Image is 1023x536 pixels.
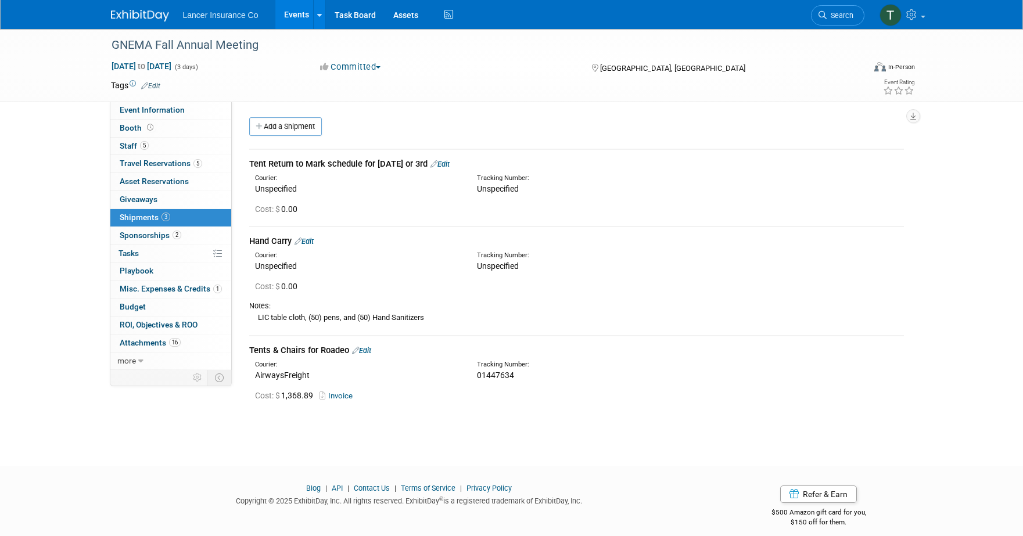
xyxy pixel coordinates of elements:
div: Unspecified [255,260,460,272]
a: Staff5 [110,138,231,155]
a: Invoice [320,391,357,400]
div: Unspecified [255,183,460,195]
img: ExhibitDay [111,10,169,21]
span: Misc. Expenses & Credits [120,284,222,293]
span: [DATE] [DATE] [111,61,172,71]
span: 01447634 [477,370,514,380]
a: Edit [295,237,314,246]
a: ROI, Objectives & ROO [110,316,231,334]
div: Hand Carry [249,235,904,247]
div: Courier: [255,174,460,183]
a: Sponsorships2 [110,227,231,244]
div: $150 off for them. [725,517,913,527]
button: Committed [316,61,385,73]
span: 2 [173,231,181,239]
a: Attachments16 [110,334,231,352]
div: LIC table cloth, (50) pens, and (50) Hand Sanitizers [249,311,904,323]
span: | [344,484,352,492]
span: Unspecified [477,184,519,193]
a: Playbook [110,262,231,280]
div: GNEMA Fall Annual Meeting [107,35,847,56]
span: 0.00 [255,282,302,291]
span: Unspecified [477,261,519,271]
a: Refer & Earn [780,485,857,503]
span: 5 [140,141,149,150]
div: Courier: [255,360,460,369]
a: Terms of Service [401,484,455,492]
a: Shipments3 [110,209,231,226]
td: Tags [111,80,160,91]
a: Edit [430,160,450,168]
span: ROI, Objectives & ROO [120,320,198,329]
div: Tents & Chairs for Roadeo [249,344,904,357]
span: to [136,62,147,71]
span: [GEOGRAPHIC_DATA], [GEOGRAPHIC_DATA] [600,64,745,73]
span: Travel Reservations [120,159,202,168]
span: Tasks [119,249,139,258]
span: Booth not reserved yet [145,123,156,132]
a: Misc. Expenses & Credits1 [110,280,231,298]
span: 1,368.89 [255,391,318,400]
span: Booth [120,123,156,132]
span: Cost: $ [255,282,281,291]
div: Event Rating [883,80,914,85]
span: | [322,484,330,492]
a: Giveaways [110,191,231,208]
span: Event Information [120,105,185,114]
span: | [392,484,399,492]
a: Privacy Policy [466,484,512,492]
div: $500 Amazon gift card for you, [725,500,913,527]
a: Travel Reservations5 [110,155,231,172]
div: Tracking Number: [477,251,737,260]
div: Tracking Number: [477,360,737,369]
a: Asset Reservations [110,173,231,190]
span: Staff [120,141,149,150]
a: Contact Us [354,484,390,492]
a: Edit [141,82,160,90]
span: Sponsorships [120,231,181,240]
span: Playbook [120,266,153,275]
a: Edit [352,346,371,355]
span: Cost: $ [255,204,281,214]
a: Tasks [110,245,231,262]
span: 3 [161,213,170,221]
span: 0.00 [255,204,302,214]
div: Tent Return to Mark schedule for [DATE] or 3rd [249,158,904,170]
span: 16 [169,338,181,347]
div: Notes: [249,301,904,311]
a: Booth [110,120,231,137]
span: (3 days) [174,63,198,71]
span: 1 [213,285,222,293]
a: API [332,484,343,492]
span: Attachments [120,338,181,347]
span: Giveaways [120,195,157,204]
td: Personalize Event Tab Strip [188,370,208,385]
a: Search [811,5,864,26]
span: Asset Reservations [120,177,189,186]
a: more [110,352,231,370]
img: Format-Inperson.png [874,62,886,71]
span: Lancer Insurance Co [183,10,259,20]
sup: ® [439,496,443,502]
div: Courier: [255,251,460,260]
div: Event Format [796,60,916,78]
div: AirwaysFreight [255,369,460,381]
span: Cost: $ [255,391,281,400]
span: more [117,356,136,365]
div: Tracking Number: [477,174,737,183]
a: Budget [110,298,231,316]
td: Toggle Event Tabs [207,370,231,385]
span: 5 [193,159,202,168]
span: Budget [120,302,146,311]
a: Blog [306,484,321,492]
img: Terrence Forrest [880,4,902,26]
a: Event Information [110,102,231,119]
a: Add a Shipment [249,117,322,136]
span: | [457,484,465,492]
span: Shipments [120,213,170,222]
div: In-Person [888,63,915,71]
div: Copyright © 2025 ExhibitDay, Inc. All rights reserved. ExhibitDay is a registered trademark of Ex... [111,493,708,506]
span: Search [827,11,853,20]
